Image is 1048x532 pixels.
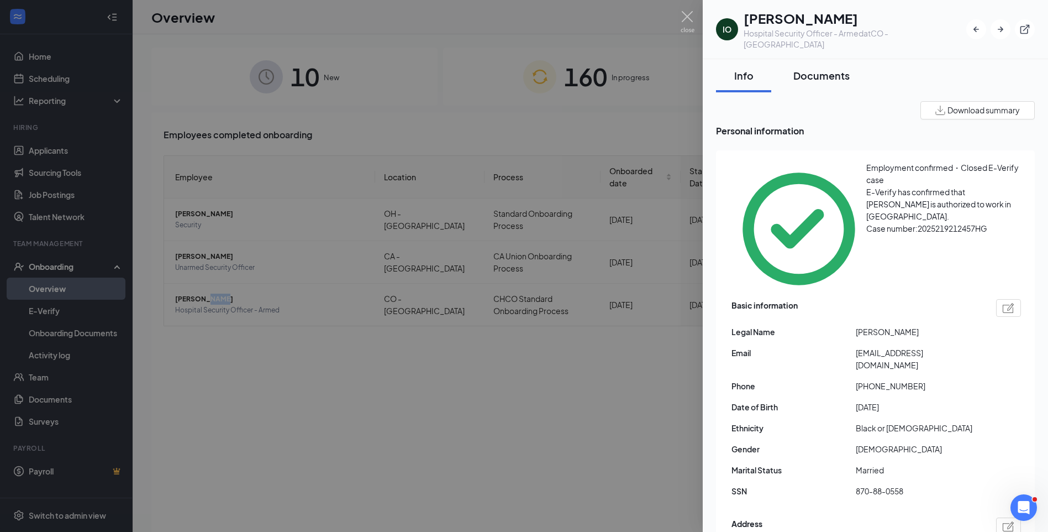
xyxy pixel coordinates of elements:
span: [DEMOGRAPHIC_DATA] [856,443,980,455]
button: ArrowRight [991,19,1010,39]
h1: [PERSON_NAME] [744,9,966,28]
span: Personal information [716,124,1035,138]
div: IO [723,24,731,35]
span: Marital Status [731,464,856,476]
span: Black or [DEMOGRAPHIC_DATA] [856,422,980,434]
button: Download summary [920,101,1035,119]
div: Info [727,69,760,82]
svg: ArrowLeftNew [971,24,982,35]
button: ExternalLink [1015,19,1035,39]
span: Employment confirmed・Closed E-Verify case [866,163,1019,185]
span: Email [731,347,856,359]
span: Download summary [947,105,1020,116]
span: [PERSON_NAME] [856,326,980,338]
span: Phone [731,380,856,392]
span: Married [856,464,980,476]
span: Case number: 2025219212457HG [866,223,987,233]
span: E-Verify has confirmed that [PERSON_NAME] is authorized to work in [GEOGRAPHIC_DATA]. [866,187,1011,221]
span: 870-88-0558 [856,485,980,497]
span: [EMAIL_ADDRESS][DOMAIN_NAME] [856,347,980,371]
svg: CheckmarkCircle [731,161,866,296]
span: Gender [731,443,856,455]
span: SSN [731,485,856,497]
span: Legal Name [731,326,856,338]
div: Hospital Security Officer - Armed at CO - [GEOGRAPHIC_DATA] [744,28,966,50]
svg: ArrowRight [995,24,1006,35]
iframe: Intercom live chat [1010,494,1037,521]
span: Ethnicity [731,422,856,434]
svg: ExternalLink [1019,24,1030,35]
button: ArrowLeftNew [966,19,986,39]
span: Basic information [731,299,798,317]
span: [PHONE_NUMBER] [856,380,980,392]
span: Date of Birth [731,401,856,413]
div: Documents [793,69,850,82]
span: [DATE] [856,401,980,413]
